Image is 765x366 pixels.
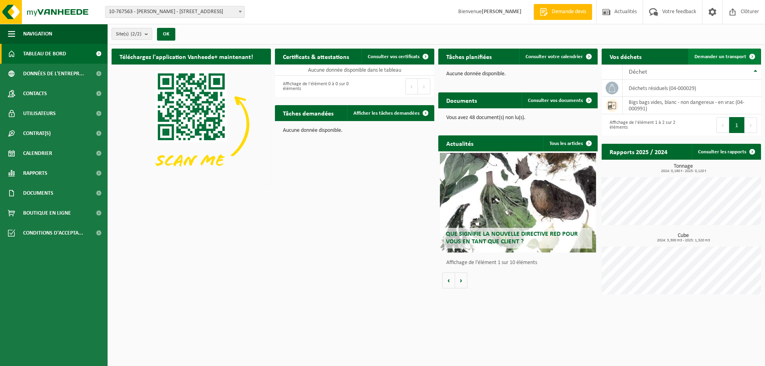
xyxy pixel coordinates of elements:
button: Next [418,78,430,94]
button: 1 [729,117,745,133]
td: Aucune donnée disponible dans le tableau [275,65,434,76]
button: Vorige [442,272,455,288]
span: Afficher les tâches demandées [353,111,420,116]
h2: Tâches demandées [275,105,341,121]
span: Rapports [23,163,47,183]
span: Navigation [23,24,52,44]
h2: Actualités [438,135,481,151]
h2: Téléchargez l'application Vanheede+ maintenant! [112,49,261,64]
span: Calendrier [23,143,52,163]
button: Next [745,117,757,133]
button: OK [157,28,175,41]
span: 10-767563 - STURBOIS MICHAËL - 7041 GIVRY, RUE DE PATURAGES 8 [105,6,245,18]
button: Previous [405,78,418,94]
h2: Tâches planifiées [438,49,500,64]
span: Déchet [629,69,647,75]
span: 2024: 0,190 t - 2025: 0,120 t [606,169,761,173]
span: Que signifie la nouvelle directive RED pour vous en tant que client ? [446,231,578,245]
h2: Vos déchets [602,49,649,64]
span: Site(s) [116,28,141,40]
span: Consulter vos documents [528,98,583,103]
span: Demander un transport [694,54,746,59]
h3: Cube [606,233,761,243]
a: Consulter vos documents [522,92,597,108]
span: Boutique en ligne [23,203,71,223]
span: Tableau de bord [23,44,66,64]
div: Affichage de l'élément 0 à 0 sur 0 éléments [279,78,351,95]
count: (2/2) [131,31,141,37]
p: Affichage de l'élément 1 sur 10 éléments [446,260,594,266]
td: bigs bags vides, blanc - non dangereux - en vrac (04-000991) [623,97,761,114]
a: Demande devis [534,4,592,20]
a: Tous les articles [543,135,597,151]
a: Consulter les rapports [692,144,760,160]
p: Vous avez 48 document(s) non lu(s). [446,115,590,121]
td: déchets résiduels (04-000029) [623,80,761,97]
a: Que signifie la nouvelle directive RED pour vous en tant que client ? [440,153,596,252]
span: Données de l'entrepr... [23,64,84,84]
img: Download de VHEPlus App [112,65,271,184]
span: Contacts [23,84,47,104]
p: Aucune donnée disponible. [446,71,590,77]
span: Documents [23,183,53,203]
span: Demande devis [550,8,588,16]
button: Site(s)(2/2) [112,28,152,40]
strong: [PERSON_NAME] [482,9,522,15]
button: Previous [716,117,729,133]
a: Demander un transport [688,49,760,65]
h2: Documents [438,92,485,108]
a: Consulter vos certificats [361,49,433,65]
a: Afficher les tâches demandées [347,105,433,121]
span: Contrat(s) [23,123,51,143]
span: Utilisateurs [23,104,56,123]
button: Volgende [455,272,467,288]
h3: Tonnage [606,164,761,173]
span: 2024: 3,300 m3 - 2025: 1,320 m3 [606,239,761,243]
h2: Rapports 2025 / 2024 [602,144,675,159]
div: Affichage de l'élément 1 à 2 sur 2 éléments [606,116,677,134]
span: Conditions d'accepta... [23,223,83,243]
a: Consulter votre calendrier [519,49,597,65]
p: Aucune donnée disponible. [283,128,426,133]
span: Consulter vos certificats [368,54,420,59]
span: Consulter votre calendrier [526,54,583,59]
h2: Certificats & attestations [275,49,357,64]
span: 10-767563 - STURBOIS MICHAËL - 7041 GIVRY, RUE DE PATURAGES 8 [106,6,244,18]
